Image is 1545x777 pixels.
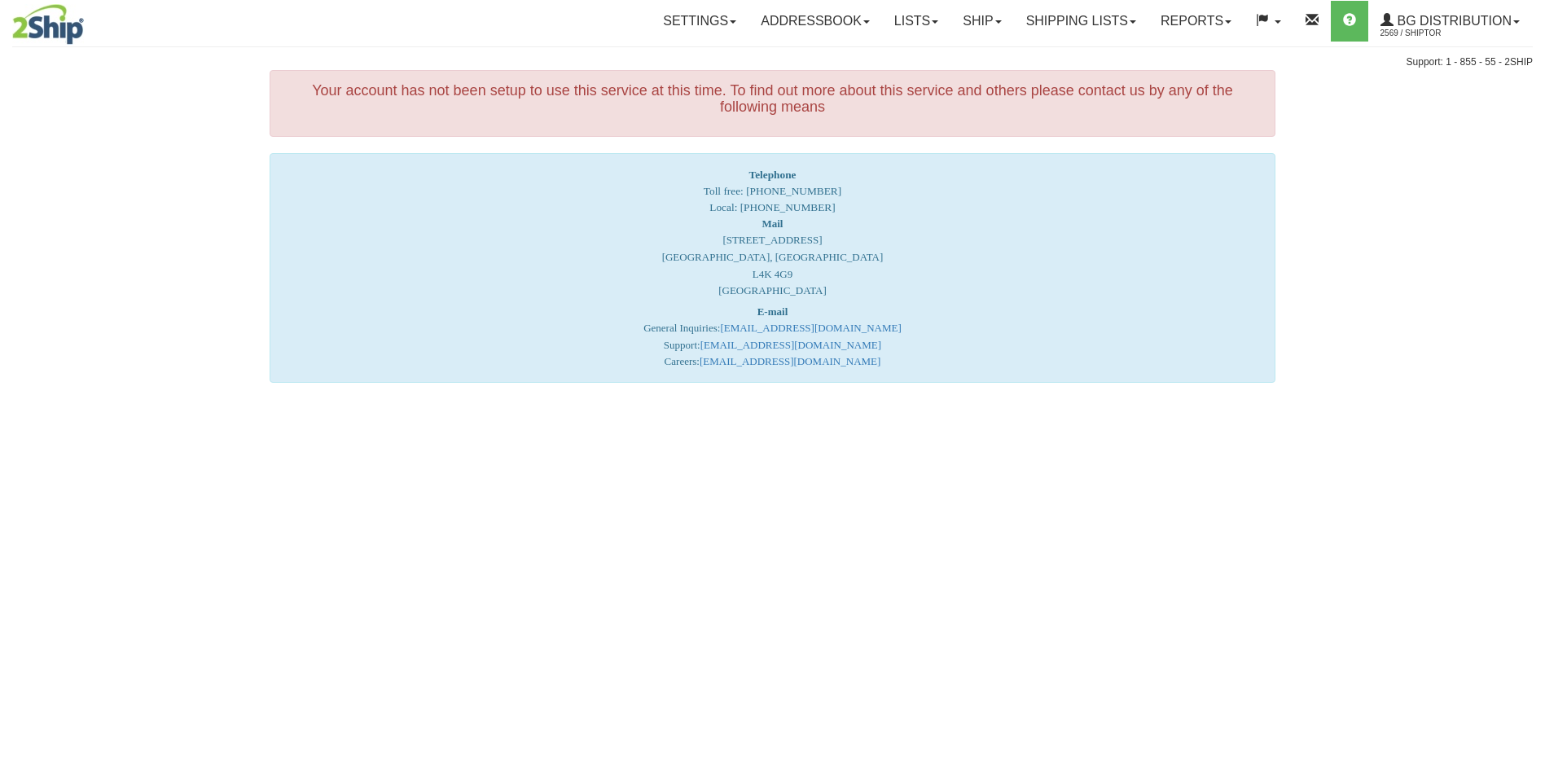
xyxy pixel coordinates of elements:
strong: E-mail [757,305,788,318]
a: Shipping lists [1014,1,1148,42]
a: Addressbook [748,1,882,42]
a: [EMAIL_ADDRESS][DOMAIN_NAME] [700,339,881,351]
img: logo2569.jpg [12,4,84,45]
a: Lists [882,1,950,42]
a: Reports [1148,1,1244,42]
strong: Telephone [748,169,796,181]
div: Support: 1 - 855 - 55 - 2SHIP [12,55,1533,69]
a: BG Distribution 2569 / ShipTor [1368,1,1532,42]
a: Settings [651,1,748,42]
font: [STREET_ADDRESS] [GEOGRAPHIC_DATA], [GEOGRAPHIC_DATA] L4K 4G9 [GEOGRAPHIC_DATA] [662,217,884,296]
a: [EMAIL_ADDRESS][DOMAIN_NAME] [720,322,901,334]
span: 2569 / ShipTor [1380,25,1503,42]
span: Toll free: [PHONE_NUMBER] Local: [PHONE_NUMBER] [704,169,841,213]
h4: Your account has not been setup to use this service at this time. To find out more about this ser... [283,83,1262,116]
font: General Inquiries: Support: Careers: [643,305,902,368]
iframe: chat widget [1508,305,1543,472]
span: BG Distribution [1394,14,1512,28]
a: Ship [950,1,1013,42]
a: [EMAIL_ADDRESS][DOMAIN_NAME] [700,355,880,367]
strong: Mail [762,217,783,230]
